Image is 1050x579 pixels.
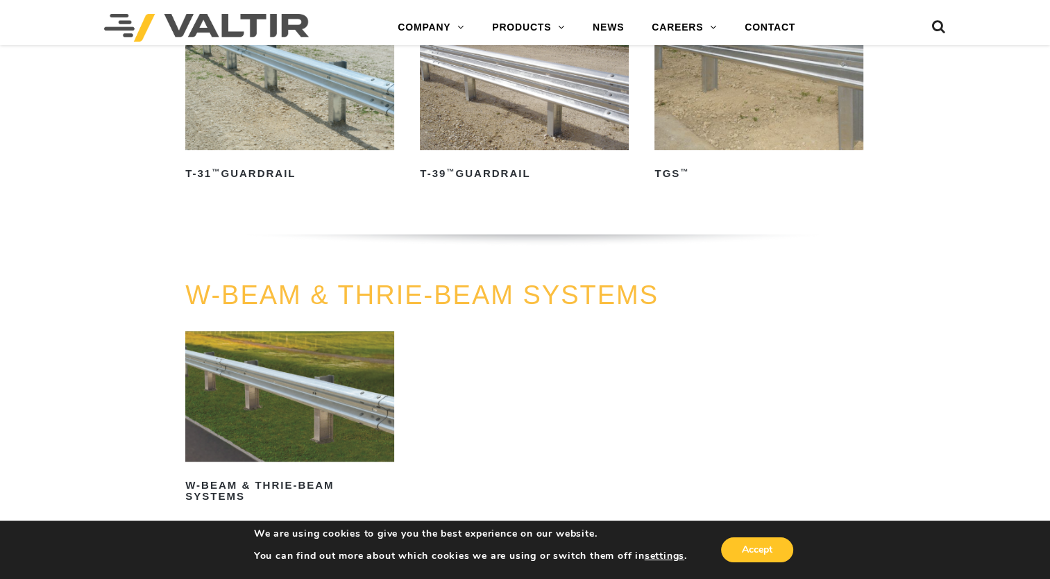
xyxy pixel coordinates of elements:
[185,280,659,310] a: W-BEAM & THRIE-BEAM SYSTEMS
[721,537,793,562] button: Accept
[420,19,629,185] a: T-39™Guardrail
[638,14,731,42] a: CAREERS
[104,14,309,42] img: Valtir
[731,14,809,42] a: CONTACT
[185,331,394,507] a: W-Beam & Thrie-Beam Systems
[212,167,221,176] sup: ™
[185,19,394,185] a: T-31™Guardrail
[654,19,863,185] a: TGS™
[384,14,478,42] a: COMPANY
[654,162,863,185] h2: TGS
[185,162,394,185] h2: T-31 Guardrail
[420,162,629,185] h2: T-39 Guardrail
[446,167,455,176] sup: ™
[185,474,394,507] h2: W-Beam & Thrie-Beam Systems
[680,167,689,176] sup: ™
[579,14,638,42] a: NEWS
[254,528,687,540] p: We are using cookies to give you the best experience on our website.
[645,550,684,562] button: settings
[254,550,687,562] p: You can find out more about which cookies we are using or switch them off in .
[478,14,579,42] a: PRODUCTS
